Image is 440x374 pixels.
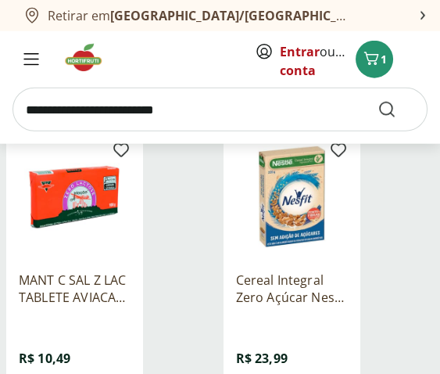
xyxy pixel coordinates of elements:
[377,100,415,119] button: Submit Search
[236,350,288,367] span: R$ 23,99
[13,41,50,78] button: Menu
[236,272,348,306] a: Cereal Integral Zero Açúcar Nesfit 220G
[19,350,70,367] span: R$ 10,49
[280,42,349,80] span: ou
[19,272,131,306] a: MANT C SAL Z LAC TABLETE AVIACAO 100G
[19,141,131,253] img: MANT C SAL Z LAC TABLETE AVIACAO 100G
[110,7,374,24] b: [GEOGRAPHIC_DATA]/[GEOGRAPHIC_DATA]
[381,52,387,67] span: 1
[13,88,427,131] input: search
[63,42,115,74] img: Hortifruti
[236,141,348,253] img: Cereal Integral Zero Açúcar Nesfit 220G
[280,43,320,60] a: Entrar
[48,9,353,23] span: Retirar em
[356,41,393,78] button: Carrinho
